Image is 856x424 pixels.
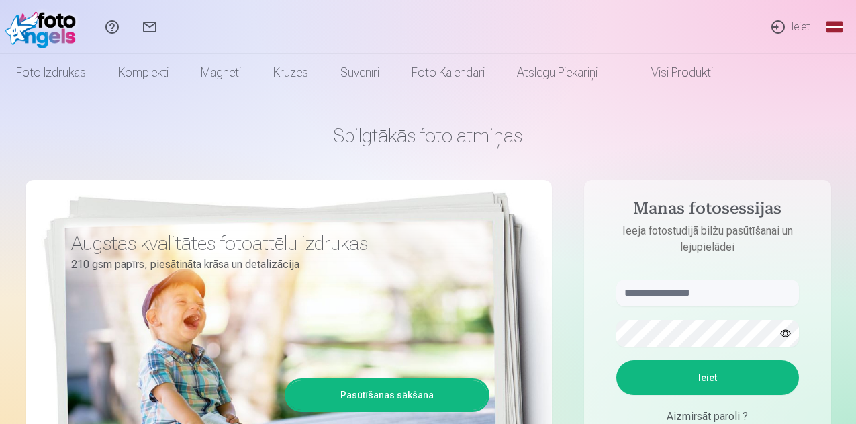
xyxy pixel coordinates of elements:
[257,54,324,91] a: Krūzes
[614,54,729,91] a: Visi produkti
[26,124,831,148] h1: Spilgtākās foto atmiņas
[287,380,487,410] a: Pasūtīšanas sākšana
[501,54,614,91] a: Atslēgu piekariņi
[395,54,501,91] a: Foto kalendāri
[71,231,479,255] h3: Augstas kvalitātes fotoattēlu izdrukas
[5,5,83,48] img: /fa1
[102,54,185,91] a: Komplekti
[185,54,257,91] a: Magnēti
[603,199,812,223] h4: Manas fotosessijas
[324,54,395,91] a: Suvenīri
[71,255,479,274] p: 210 gsm papīrs, piesātināta krāsa un detalizācija
[616,360,799,395] button: Ieiet
[603,223,812,255] p: Ieeja fotostudijā bilžu pasūtīšanai un lejupielādei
